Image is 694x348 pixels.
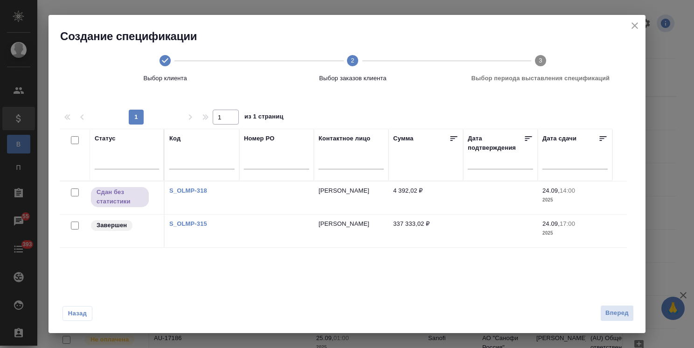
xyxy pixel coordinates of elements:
p: 2025 [542,195,608,205]
span: Вперед [605,308,629,319]
div: Код [169,134,180,143]
span: из 1 страниц [244,111,284,125]
p: 2025 [542,229,608,238]
td: [PERSON_NAME] [314,181,389,214]
span: Выбор периода выставления спецификаций [451,74,631,83]
text: 2 [351,57,354,64]
td: 4 392,02 ₽ [389,181,463,214]
div: Сумма [393,134,413,146]
p: 24.09, [542,187,560,194]
td: 337 333,02 ₽ [389,215,463,247]
a: S_OLMP-318 [169,187,207,194]
p: Сдан без статистики [97,188,143,206]
span: Выбор клиента [75,74,255,83]
a: S_OLMP-315 [169,220,207,227]
span: Выбор заказов клиента [263,74,443,83]
span: Назад [68,309,87,318]
button: close [628,19,642,33]
h2: Создание спецификации [60,29,645,44]
div: Контактное лицо [319,134,370,143]
p: 24.09, [542,220,560,227]
button: Вперед [600,305,634,321]
p: 17:00 [560,220,575,227]
div: Дата подтверждения [468,134,524,153]
button: Назад [62,306,92,321]
div: Дата сдачи [542,134,576,146]
text: 3 [539,57,542,64]
p: 14:00 [560,187,575,194]
div: Статус [95,134,116,143]
div: Номер PO [244,134,274,143]
p: Завершен [97,221,127,230]
td: [PERSON_NAME] [314,215,389,247]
